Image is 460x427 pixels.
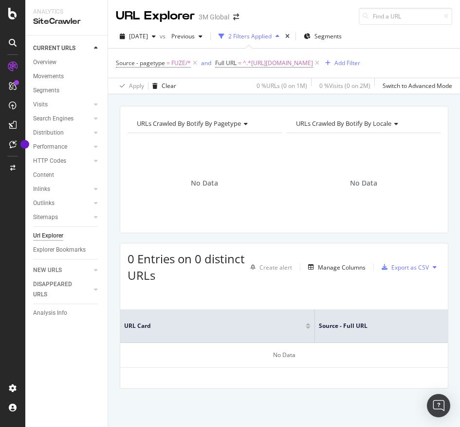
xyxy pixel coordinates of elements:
span: URL Card [124,322,303,330]
div: Export as CSV [391,263,429,272]
span: URLs Crawled By Botify By pagetype [137,119,241,128]
div: Outlinks [33,198,55,208]
a: Url Explorer [33,231,101,241]
a: Sitemaps [33,212,91,222]
button: 2 Filters Applied [215,29,283,44]
div: CURRENT URLS [33,43,75,53]
span: Source - pagetype [116,59,165,67]
a: Overview [33,57,101,68]
span: 0 Entries on 0 distinct URLs [128,251,245,283]
div: HTTP Codes [33,156,66,166]
h4: URLs Crawled By Botify By locale [294,116,432,131]
span: Full URL [215,59,237,67]
a: Visits [33,100,91,110]
a: Analysis Info [33,308,101,318]
div: Distribution [33,128,64,138]
div: Sitemaps [33,212,58,222]
div: 0 % URLs ( 0 on 1M ) [257,82,307,90]
div: Explorer Bookmarks [33,245,86,255]
a: Explorer Bookmarks [33,245,101,255]
div: Switch to Advanced Mode [383,82,452,90]
a: Outlinks [33,198,91,208]
div: Url Explorer [33,231,63,241]
div: Add Filter [334,59,360,67]
div: Analytics [33,8,100,16]
div: Manage Columns [318,263,366,272]
div: Content [33,170,54,180]
a: NEW URLS [33,265,91,275]
div: Analysis Info [33,308,67,318]
a: HTTP Codes [33,156,91,166]
div: Create alert [259,263,292,272]
span: 2025 Aug. 17th [129,32,148,40]
button: Previous [167,29,206,44]
div: 0 % Visits ( 0 on 2M ) [319,82,370,90]
a: CURRENT URLS [33,43,91,53]
span: = [166,59,170,67]
div: 3M Global [199,12,229,22]
a: Content [33,170,101,180]
span: Previous [167,32,195,40]
a: DISAPPEARED URLS [33,279,91,300]
div: Performance [33,142,67,152]
div: times [283,32,292,41]
span: URLs Crawled By Botify By locale [296,119,391,128]
div: Apply [129,82,144,90]
div: 2 Filters Applied [228,32,272,40]
a: Performance [33,142,91,152]
button: and [201,58,211,68]
div: Tooltip anchor [20,140,29,149]
a: Movements [33,71,101,82]
a: Search Engines [33,114,91,124]
button: Clear [148,78,176,94]
div: Inlinks [33,184,50,194]
a: Segments [33,85,101,96]
div: Visits [33,100,48,110]
button: Manage Columns [304,261,366,273]
h4: URLs Crawled By Botify By pagetype [135,116,273,131]
span: vs [160,32,167,40]
div: and [201,59,211,67]
span: Segments [314,32,342,40]
span: = [238,59,241,67]
div: Search Engines [33,114,74,124]
div: NEW URLS [33,265,62,275]
button: Segments [300,29,346,44]
input: Find a URL [359,8,452,25]
div: arrow-right-arrow-left [233,14,239,20]
button: Create alert [246,259,292,275]
div: URL Explorer [116,8,195,24]
div: DISAPPEARED URLS [33,279,82,300]
div: Clear [162,82,176,90]
div: Segments [33,85,59,96]
span: No Data [191,178,218,188]
div: SiteCrawler [33,16,100,27]
button: [DATE] [116,29,160,44]
div: Movements [33,71,64,82]
span: No Data [350,178,377,188]
a: Distribution [33,128,91,138]
div: Open Intercom Messenger [427,394,450,417]
span: FUZE/* [171,56,191,70]
div: No Data [120,343,448,368]
button: Add Filter [321,57,360,69]
span: ^.*[URL][DOMAIN_NAME] [243,56,313,70]
button: Export as CSV [378,259,429,275]
button: Switch to Advanced Mode [379,78,452,94]
a: Inlinks [33,184,91,194]
div: Overview [33,57,56,68]
button: Apply [116,78,144,94]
